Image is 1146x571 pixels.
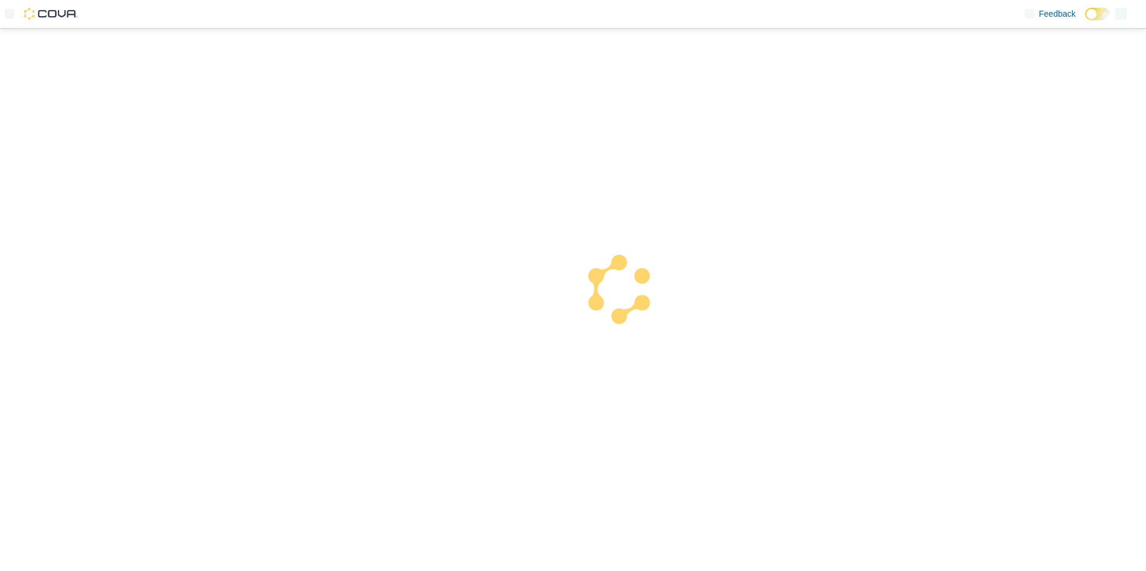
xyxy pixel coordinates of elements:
[1020,2,1080,26] a: Feedback
[573,246,663,335] img: cova-loader
[24,8,78,20] img: Cova
[1039,8,1076,20] span: Feedback
[1085,8,1110,20] input: Dark Mode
